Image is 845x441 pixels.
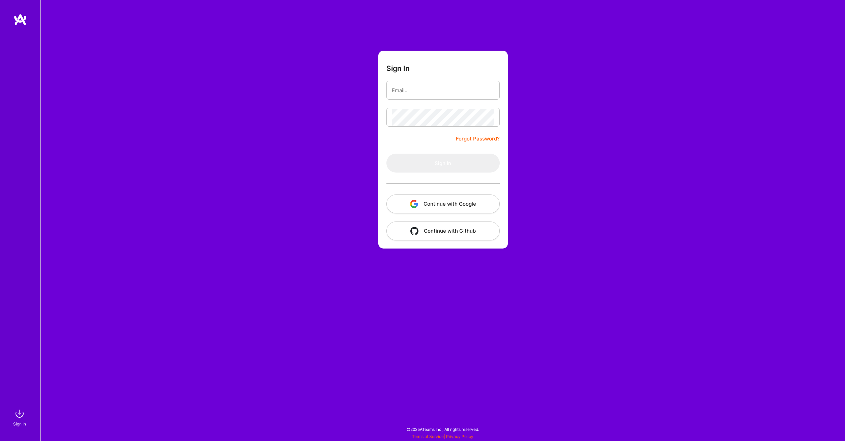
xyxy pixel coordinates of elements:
[386,194,500,213] button: Continue with Google
[392,82,494,99] input: Email...
[412,434,444,439] a: Terms of Service
[456,135,500,143] a: Forgot Password?
[412,434,473,439] span: |
[13,407,26,420] img: sign in
[386,64,410,73] h3: Sign In
[410,200,418,208] img: icon
[446,434,473,439] a: Privacy Policy
[410,227,418,235] img: icon
[386,222,500,240] button: Continue with Github
[14,407,26,427] a: sign inSign In
[40,421,845,438] div: © 2025 ATeams Inc., All rights reserved.
[13,420,26,427] div: Sign In
[13,14,27,26] img: logo
[386,154,500,173] button: Sign In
